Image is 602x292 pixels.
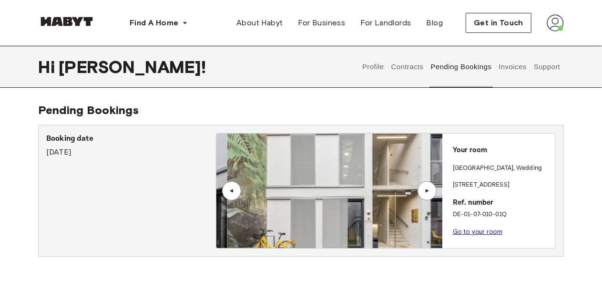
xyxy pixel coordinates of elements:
[532,46,561,88] button: Support
[46,133,216,145] p: Booking date
[46,133,216,158] div: [DATE]
[122,13,195,32] button: Find A Home
[547,14,564,31] img: avatar
[361,46,386,88] button: Profile
[353,13,418,32] a: For Landlords
[390,46,425,88] button: Contracts
[427,17,443,29] span: Blog
[227,188,236,194] div: ▲
[38,17,95,26] img: Habyt
[474,17,523,29] span: Get in Touch
[59,57,206,77] span: [PERSON_NAME] !
[429,46,493,88] button: Pending Bookings
[453,210,551,219] p: DE-01-07-010-01Q
[227,134,453,248] img: Image of the room
[466,13,531,33] button: Get in Touch
[236,17,283,29] span: About Habyt
[453,145,551,156] p: Your room
[453,164,542,173] p: [GEOGRAPHIC_DATA] , Wedding
[360,17,411,29] span: For Landlords
[422,188,432,194] div: ▲
[130,17,178,29] span: Find A Home
[229,13,290,32] a: About Habyt
[453,198,551,209] p: Ref. number
[38,57,59,77] span: Hi
[38,103,139,117] span: Pending Bookings
[498,46,528,88] button: Invoices
[419,13,451,32] a: Blog
[298,17,346,29] span: For Business
[291,13,353,32] a: For Business
[453,180,551,190] p: [STREET_ADDRESS]
[359,46,564,88] div: user profile tabs
[453,228,502,235] a: Go to your room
